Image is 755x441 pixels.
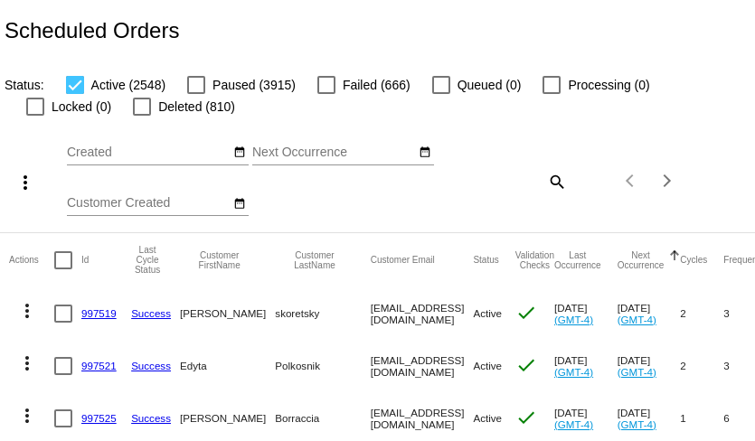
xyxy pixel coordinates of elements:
[458,74,522,96] span: Queued (0)
[473,360,502,371] span: Active
[5,18,179,43] h2: Scheduled Orders
[554,314,593,325] a: (GMT-4)
[14,172,36,193] mat-icon: more_vert
[419,145,431,160] mat-icon: date_range
[515,354,537,376] mat-icon: check
[81,360,117,371] a: 997521
[649,163,685,199] button: Next page
[618,287,681,340] mat-cell: [DATE]
[233,145,246,160] mat-icon: date_range
[275,340,370,392] mat-cell: Polkosnik
[233,197,246,211] mat-icon: date_range
[515,302,537,324] mat-icon: check
[16,405,38,427] mat-icon: more_vert
[343,74,411,96] span: Failed (666)
[618,418,656,430] a: (GMT-4)
[554,418,593,430] a: (GMT-4)
[568,74,649,96] span: Processing (0)
[371,287,474,340] mat-cell: [EMAIL_ADDRESS][DOMAIN_NAME]
[5,78,44,92] span: Status:
[131,360,171,371] a: Success
[81,412,117,424] a: 997525
[16,300,38,322] mat-icon: more_vert
[81,255,89,266] button: Change sorting for Id
[554,250,601,270] button: Change sorting for LastOccurrenceUtc
[680,340,723,392] mat-cell: 2
[618,366,656,378] a: (GMT-4)
[371,340,474,392] mat-cell: [EMAIL_ADDRESS][DOMAIN_NAME]
[180,340,275,392] mat-cell: Edyta
[131,307,171,319] a: Success
[554,366,593,378] a: (GMT-4)
[618,340,681,392] mat-cell: [DATE]
[131,245,164,275] button: Change sorting for LastProcessingCycleId
[16,352,38,374] mat-icon: more_vert
[67,145,230,160] input: Created
[275,287,370,340] mat-cell: skoretsky
[545,167,567,195] mat-icon: search
[680,255,707,266] button: Change sorting for Cycles
[680,287,723,340] mat-cell: 2
[371,255,435,266] button: Change sorting for CustomerEmail
[180,287,275,340] mat-cell: [PERSON_NAME]
[67,196,230,211] input: Customer Created
[52,96,111,117] span: Locked (0)
[275,250,354,270] button: Change sorting for CustomerLastName
[618,314,656,325] a: (GMT-4)
[515,233,554,287] mat-header-cell: Validation Checks
[91,74,165,96] span: Active (2548)
[212,74,296,96] span: Paused (3915)
[554,340,618,392] mat-cell: [DATE]
[158,96,235,117] span: Deleted (810)
[9,233,54,287] mat-header-cell: Actions
[131,412,171,424] a: Success
[515,407,537,428] mat-icon: check
[613,163,649,199] button: Previous page
[473,255,498,266] button: Change sorting for Status
[473,412,502,424] span: Active
[554,287,618,340] mat-cell: [DATE]
[473,307,502,319] span: Active
[252,145,415,160] input: Next Occurrence
[81,307,117,319] a: 997519
[618,250,665,270] button: Change sorting for NextOccurrenceUtc
[180,250,259,270] button: Change sorting for CustomerFirstName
